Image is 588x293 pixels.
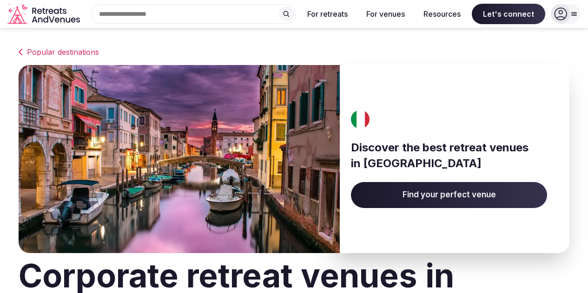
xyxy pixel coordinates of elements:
button: Resources [416,4,468,24]
svg: Retreats and Venues company logo [7,4,82,25]
img: Italy's flag [348,110,373,129]
a: Popular destinations [19,46,569,58]
button: For retreats [300,4,355,24]
button: For venues [359,4,412,24]
img: Banner image for Italy representative of the country [19,65,340,253]
h3: Discover the best retreat venues in [GEOGRAPHIC_DATA] [351,140,547,171]
a: Find your perfect venue [351,182,547,208]
span: Let's connect [472,4,545,24]
a: Visit the homepage [7,4,82,25]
